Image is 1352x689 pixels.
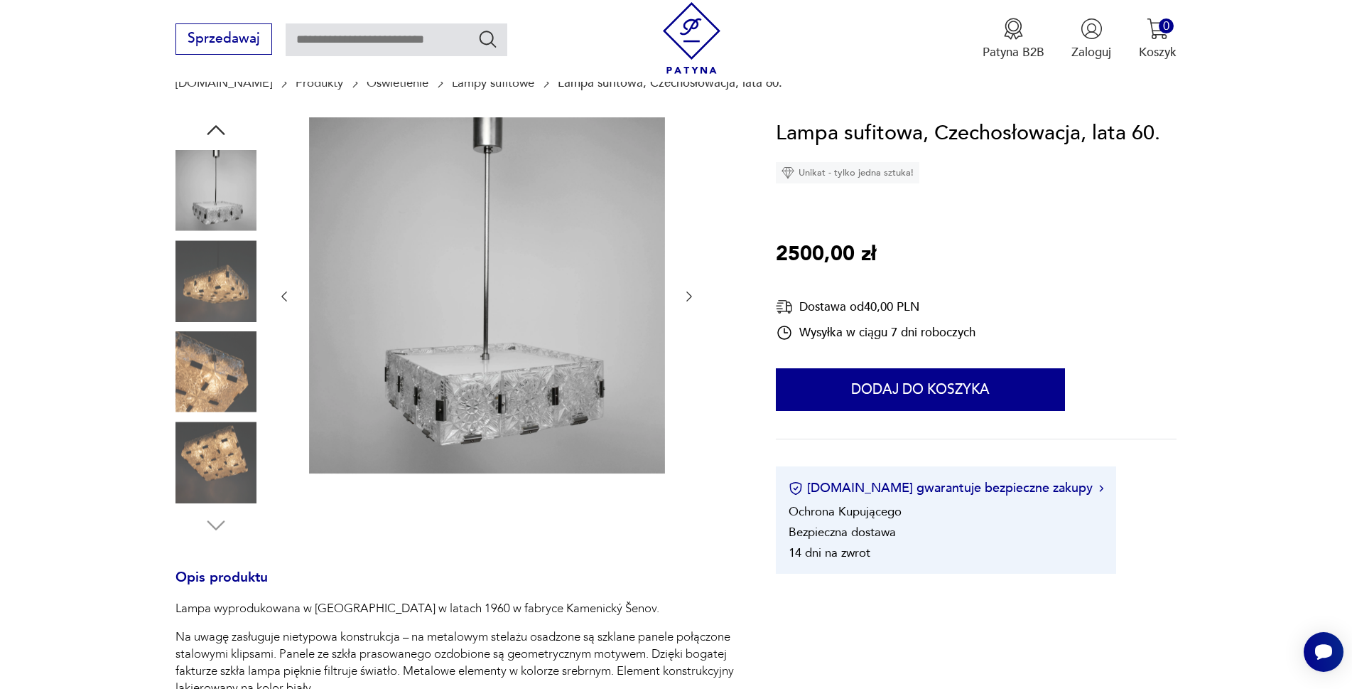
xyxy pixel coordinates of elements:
img: Zdjęcie produktu Lampa sufitowa, Czechosłowacja, lata 60. [175,150,256,231]
p: Zaloguj [1071,44,1111,60]
img: Ikonka użytkownika [1081,18,1103,40]
p: Lampa wyprodukowana w [GEOGRAPHIC_DATA] w latach 1960 w fabryce Kamenický Šenov. [175,600,735,617]
button: Szukaj [477,28,498,49]
button: Zaloguj [1071,18,1111,60]
img: Zdjęcie produktu Lampa sufitowa, Czechosłowacja, lata 60. [175,422,256,503]
img: Ikona diamentu [782,166,794,179]
img: Ikona koszyka [1147,18,1169,40]
p: Patyna B2B [983,44,1044,60]
img: Ikona strzałki w prawo [1099,485,1103,492]
li: Bezpieczna dostawa [789,524,896,540]
a: [DOMAIN_NAME] [175,76,272,90]
p: Koszyk [1139,44,1177,60]
img: Ikona dostawy [776,298,793,316]
iframe: Smartsupp widget button [1304,632,1343,672]
li: Ochrona Kupującego [789,503,902,520]
a: Lampy sufitowe [452,76,534,90]
h1: Lampa sufitowa, Czechosłowacja, lata 60. [776,117,1160,150]
img: Zdjęcie produktu Lampa sufitowa, Czechosłowacja, lata 60. [309,117,665,474]
img: Zdjęcie produktu Lampa sufitowa, Czechosłowacja, lata 60. [175,331,256,412]
div: Unikat - tylko jedna sztuka! [776,162,919,183]
a: Sprzedawaj [175,34,271,46]
button: Sprzedawaj [175,23,271,55]
button: Patyna B2B [983,18,1044,60]
a: Ikona medaluPatyna B2B [983,18,1044,60]
button: Dodaj do koszyka [776,368,1065,411]
p: Lampa sufitowa, Czechosłowacja, lata 60. [558,76,782,90]
div: Wysyłka w ciągu 7 dni roboczych [776,324,975,341]
li: 14 dni na zwrot [789,545,870,561]
div: Dostawa od 40,00 PLN [776,298,975,316]
a: Oświetlenie [367,76,428,90]
img: Zdjęcie produktu Lampa sufitowa, Czechosłowacja, lata 60. [175,240,256,321]
p: 2500,00 zł [776,238,876,271]
img: Patyna - sklep z meblami i dekoracjami vintage [656,2,728,74]
div: 0 [1159,18,1174,33]
h3: Opis produktu [175,572,735,601]
button: [DOMAIN_NAME] gwarantuje bezpieczne zakupy [789,479,1103,497]
button: 0Koszyk [1139,18,1177,60]
a: Produkty [296,76,343,90]
img: Ikona medalu [1002,18,1024,40]
img: Ikona certyfikatu [789,481,803,496]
